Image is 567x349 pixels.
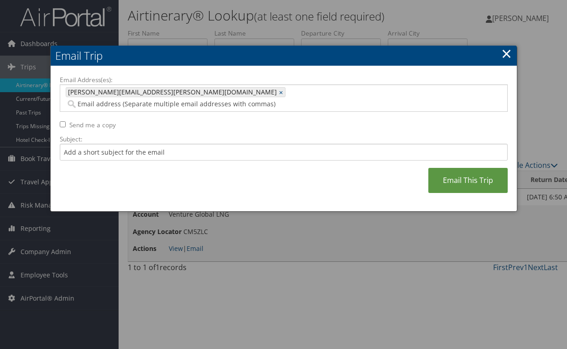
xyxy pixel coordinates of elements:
a: × [501,44,512,63]
span: [PERSON_NAME][EMAIL_ADDRESS][PERSON_NAME][DOMAIN_NAME] [66,88,277,97]
input: Email address (Separate multiple email addresses with commas) [66,99,411,109]
h2: Email Trip [51,46,517,66]
a: Email This Trip [428,168,508,193]
input: Add a short subject for the email [60,144,508,161]
a: × [279,88,285,97]
label: Subject: [60,135,508,144]
label: Send me a copy [69,120,116,130]
label: Email Address(es): [60,75,508,84]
